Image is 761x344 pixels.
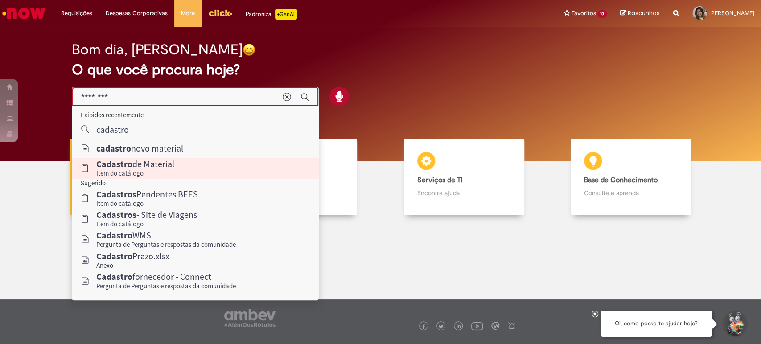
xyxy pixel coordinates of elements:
span: 10 [597,10,607,18]
a: Base de Conhecimento Consulte e aprenda [547,139,714,216]
h2: O que você procura hoje? [72,62,689,78]
span: More [181,9,195,18]
div: Oi, como posso te ajudar hoje? [601,311,712,337]
span: Favoritos [571,9,596,18]
span: Requisições [61,9,92,18]
img: logo_footer_workplace.png [491,322,499,330]
img: logo_footer_ambev_rotulo_gray.png [224,309,276,327]
img: click_logo_yellow_360x200.png [208,6,232,20]
a: Tirar dúvidas Tirar dúvidas com Lupi Assist e Gen Ai [47,139,214,216]
a: Serviços de TI Encontre ajuda [381,139,547,216]
img: logo_footer_twitter.png [439,324,443,329]
span: Despesas Corporativas [106,9,168,18]
span: Rascunhos [628,9,660,17]
p: Encontre ajuda [417,188,511,197]
a: Rascunhos [620,9,660,18]
img: ServiceNow [1,4,47,22]
div: Padroniza [246,9,297,20]
img: logo_footer_linkedin.png [457,324,461,329]
h2: Bom dia, [PERSON_NAME] [72,42,243,57]
span: [PERSON_NAME] [709,9,754,17]
b: Base de Conhecimento [584,176,658,184]
img: logo_footer_youtube.png [471,320,483,332]
p: +GenAi [275,9,297,20]
img: logo_footer_naosei.png [508,322,516,330]
button: Iniciar Conversa de Suporte [721,311,748,337]
p: Consulte e aprenda [584,188,678,197]
img: logo_footer_facebook.png [421,324,426,329]
img: happy-face.png [243,43,255,56]
b: Serviços de TI [417,176,463,184]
